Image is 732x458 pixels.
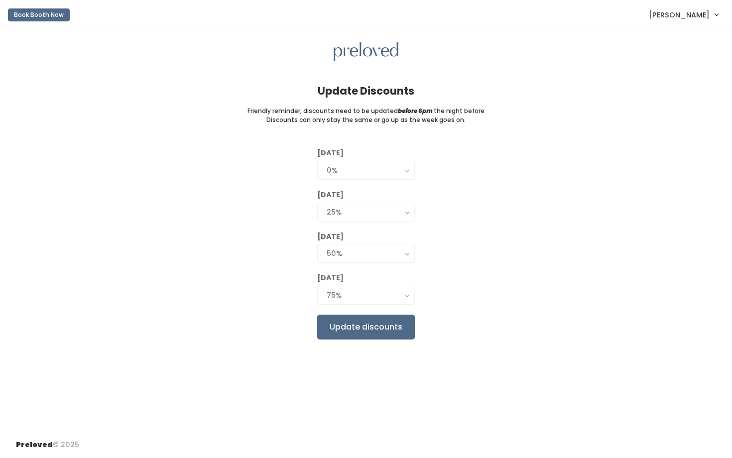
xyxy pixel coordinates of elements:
div: © 2025 [16,432,79,450]
button: Book Booth Now [8,8,70,21]
label: [DATE] [317,190,344,200]
img: preloved logo [334,42,398,62]
label: [DATE] [317,273,344,283]
h4: Update Discounts [318,85,414,97]
label: [DATE] [317,231,344,242]
small: Discounts can only stay the same or go up as the week goes on. [266,115,466,124]
div: 75% [327,290,405,301]
div: 25% [327,207,405,218]
a: Book Booth Now [8,4,70,26]
div: 50% [327,248,405,259]
button: 0% [317,161,415,180]
span: Preloved [16,440,53,450]
button: 25% [317,203,415,222]
span: [PERSON_NAME] [649,9,710,20]
a: [PERSON_NAME] [639,4,728,25]
div: 0% [327,165,405,176]
label: [DATE] [317,148,344,158]
button: 75% [317,286,415,305]
i: before 6pm [398,107,433,115]
button: 50% [317,244,415,263]
input: Update discounts [317,315,415,340]
small: Friendly reminder, discounts need to be updated the night before [247,107,485,115]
